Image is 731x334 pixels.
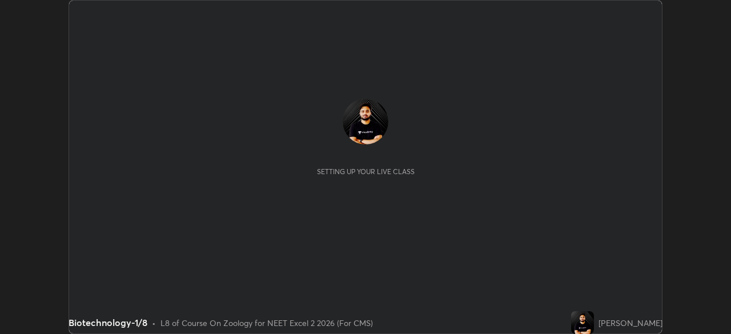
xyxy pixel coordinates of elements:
div: Setting up your live class [317,167,415,176]
div: L8 of Course On Zoology for NEET Excel 2 2026 (For CMS) [160,317,373,329]
img: fa5fc362979349eaa8f013e5e62933dd.jpg [571,311,594,334]
div: Biotechnology-1/8 [69,316,147,329]
div: [PERSON_NAME] [599,317,662,329]
div: • [152,317,156,329]
img: fa5fc362979349eaa8f013e5e62933dd.jpg [343,99,388,144]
